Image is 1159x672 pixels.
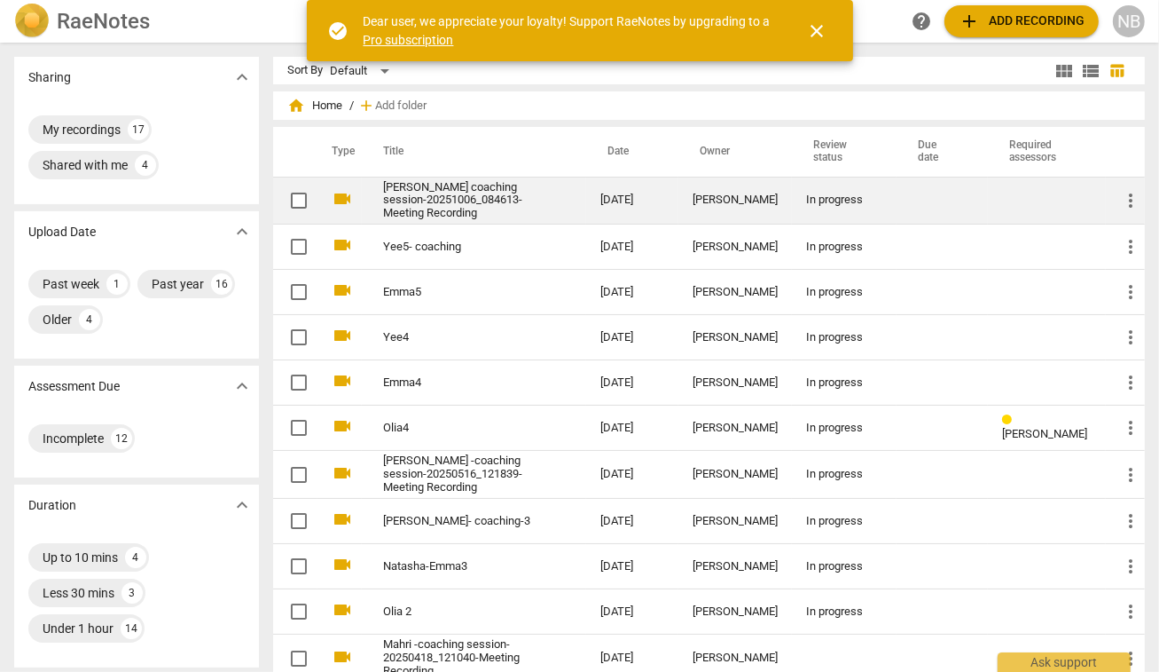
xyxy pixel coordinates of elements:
span: Add recording [959,11,1085,32]
span: videocam [332,462,353,484]
span: more_vert [1120,281,1141,303]
div: Incomplete [43,430,104,447]
div: [PERSON_NAME] [693,376,778,390]
a: Natasha-Emma3 [383,560,536,573]
span: videocam [332,646,353,668]
a: Yee4 [383,331,536,344]
p: Duration [28,496,76,515]
span: more_vert [1120,417,1141,439]
div: [PERSON_NAME] [693,560,778,573]
div: Shared with me [43,156,128,174]
button: List view [1077,58,1104,84]
td: [DATE] [586,270,678,315]
span: view_list [1080,60,1101,82]
td: [DATE] [586,177,678,225]
div: In progress [806,241,882,254]
button: Show more [229,492,255,518]
th: Due date [897,127,988,177]
div: [PERSON_NAME] [693,515,778,528]
th: Type [317,127,362,177]
p: Sharing [28,68,71,87]
p: Upload Date [28,223,96,241]
span: close [807,20,828,42]
button: Show more [229,218,255,245]
span: videocam [332,280,353,301]
span: table_chart [1109,62,1126,79]
a: [PERSON_NAME]- coaching-3 [383,515,536,528]
div: 4 [135,154,156,176]
a: [PERSON_NAME] -coaching session-20250516_121839-Meeting Recording [383,455,536,494]
span: more_vert [1120,601,1141,622]
a: Yee5- coaching [383,241,536,254]
th: Owner [678,127,792,177]
button: Show more [229,373,255,399]
a: Emma5 [383,286,536,299]
div: Past year [152,275,204,293]
div: [PERSON_NAME] [693,286,778,299]
span: Home [287,97,342,115]
div: Default [330,57,395,85]
span: more_vert [1120,190,1141,211]
th: Review status [792,127,897,177]
td: [DATE] [586,315,678,360]
th: Date [586,127,678,177]
div: Older [43,311,72,328]
span: videocam [332,370,353,391]
div: Dear user, we appreciate your loyalty! Support RaeNotes by upgrading to a [364,12,775,49]
div: 17 [128,119,149,140]
span: videocam [332,234,353,256]
div: In progress [806,286,882,299]
div: Ask support [998,652,1131,672]
span: expand_more [231,221,253,242]
div: [PERSON_NAME] [693,605,778,619]
span: videocam [332,188,353,210]
div: Sort By [287,64,323,77]
a: Emma4 [383,376,536,390]
span: expand_more [231,67,253,88]
div: 3 [121,582,143,604]
span: more_vert [1120,327,1141,348]
td: [DATE] [586,360,678,406]
p: Assessment Due [28,377,120,396]
span: add [357,97,375,115]
td: [DATE] [586,225,678,270]
td: [DATE] [586,451,678,499]
a: Help [905,5,937,37]
button: Tile view [1051,58,1077,84]
div: In progress [806,560,882,573]
button: NB [1113,5,1145,37]
a: [PERSON_NAME] coaching session-20251006_084613-Meeting Recording [383,181,536,221]
span: home [287,97,305,115]
span: Review status: in progress [1002,414,1019,427]
div: [PERSON_NAME] [693,331,778,344]
div: In progress [806,422,882,435]
button: Show more [229,64,255,91]
div: In progress [806,376,882,390]
span: help [911,11,932,32]
span: check_circle [328,20,349,42]
a: Olia4 [383,422,536,435]
div: [PERSON_NAME] [693,422,778,435]
button: Table view [1104,58,1131,84]
div: 4 [125,547,146,568]
div: In progress [806,331,882,344]
div: [PERSON_NAME] [693,468,778,481]
span: videocam [332,325,353,346]
h2: RaeNotes [57,9,150,34]
div: Past week [43,275,99,293]
span: videocam [332,599,353,621]
span: more_vert [1120,372,1141,393]
div: Less 30 mins [43,584,114,602]
div: 4 [79,309,100,330]
div: 1 [106,273,128,295]
span: expand_more [231,376,253,397]
span: more_vert [1120,556,1141,577]
span: more_vert [1120,510,1141,532]
a: Pro subscription [364,33,454,47]
div: [PERSON_NAME] [693,241,778,254]
span: videocam [332,509,353,530]
span: more_vert [1120,464,1141,486]
div: Up to 10 mins [43,549,118,566]
div: 12 [111,428,132,449]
